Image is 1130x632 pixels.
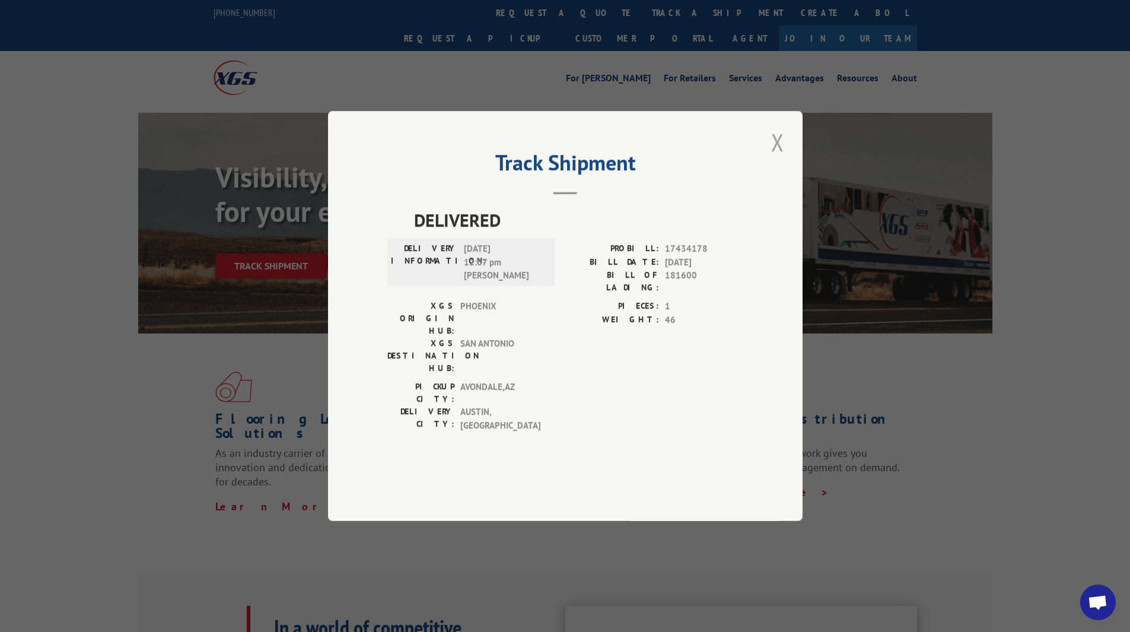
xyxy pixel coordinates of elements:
[665,300,743,313] span: 1
[565,300,659,313] label: PIECES:
[387,154,743,177] h2: Track Shipment
[460,380,540,405] span: AVONDALE , AZ
[565,313,659,327] label: WEIGHT:
[391,242,458,282] label: DELIVERY INFORMATION:
[665,313,743,327] span: 46
[387,405,454,432] label: DELIVERY CITY:
[1080,585,1116,620] a: Open chat
[665,242,743,256] span: 17434178
[768,126,788,158] button: Close modal
[387,300,454,337] label: XGS ORIGIN HUB:
[387,337,454,374] label: XGS DESTINATION HUB:
[464,242,544,282] span: [DATE] 12:07 pm [PERSON_NAME]
[665,256,743,269] span: [DATE]
[565,269,659,294] label: BILL OF LADING:
[565,242,659,256] label: PROBILL:
[387,380,454,405] label: PICKUP CITY:
[460,300,540,337] span: PHOENIX
[414,207,743,233] span: DELIVERED
[565,256,659,269] label: BILL DATE:
[460,337,540,374] span: SAN ANTONIO
[665,269,743,294] span: 181600
[460,405,540,432] span: AUSTIN , [GEOGRAPHIC_DATA]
